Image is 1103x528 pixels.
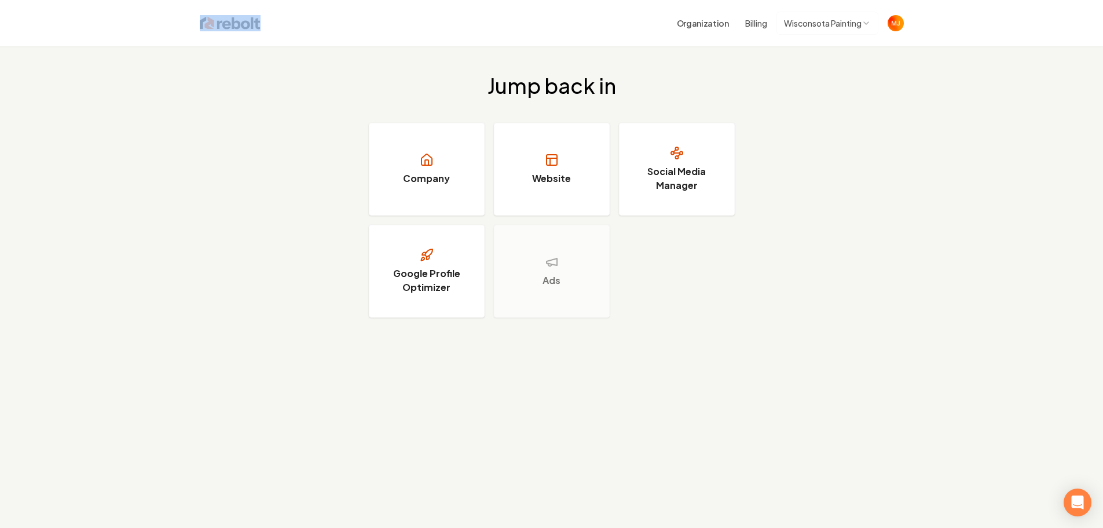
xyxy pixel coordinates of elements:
[1064,489,1091,516] div: Open Intercom Messenger
[494,123,610,216] a: Website
[488,74,616,97] h2: Jump back in
[633,165,720,192] h3: Social Media Manager
[745,17,767,29] button: Billing
[200,15,261,31] img: Rebolt Logo
[369,123,485,216] a: Company
[543,274,560,287] h3: Ads
[619,123,735,216] a: Social Media Manager
[369,225,485,318] a: Google Profile Optimizer
[403,172,450,185] h3: Company
[888,15,904,31] img: Mike Johnson
[383,267,470,294] h3: Google Profile Optimizer
[532,172,571,185] h3: Website
[888,15,904,31] button: Open user button
[670,13,736,34] button: Organization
